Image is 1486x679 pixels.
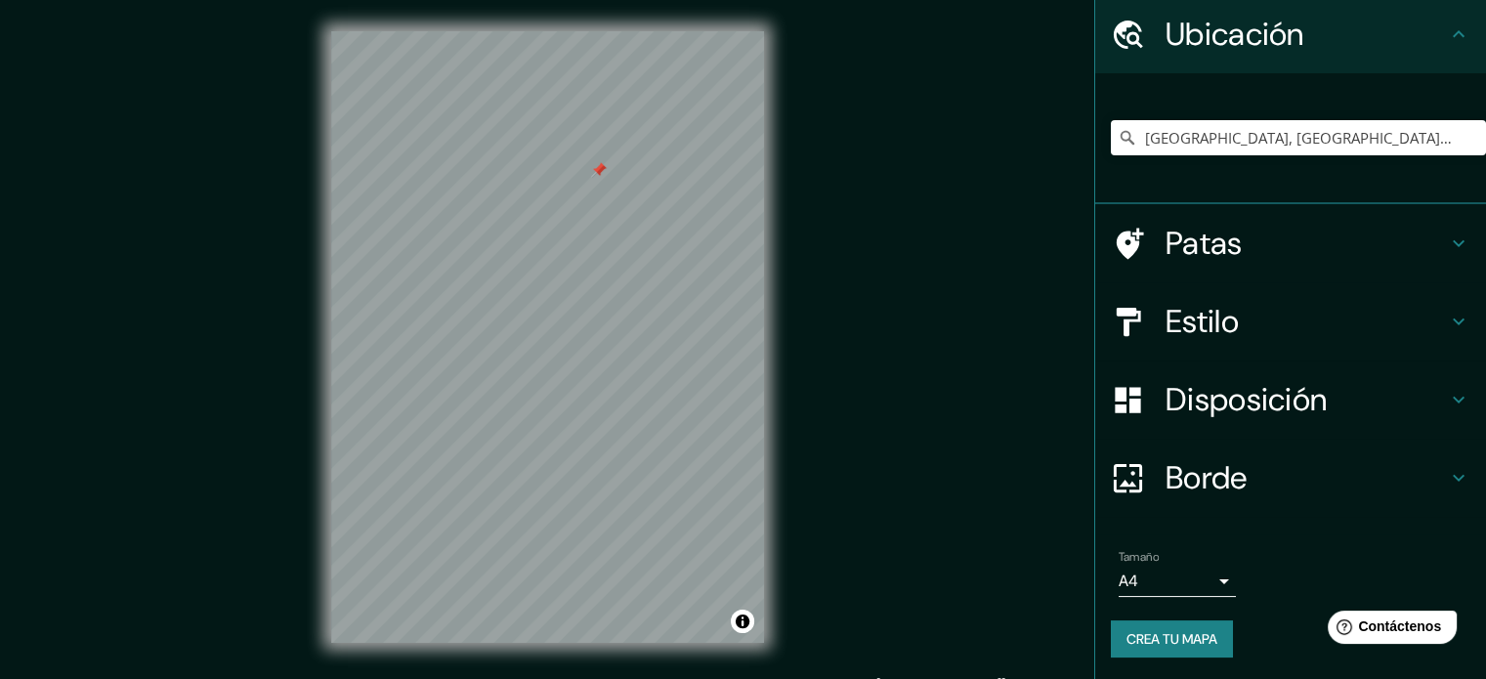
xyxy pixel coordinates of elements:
[1095,361,1486,439] div: Disposición
[1119,549,1159,565] font: Tamaño
[1111,120,1486,155] input: Elige tu ciudad o zona
[1095,439,1486,517] div: Borde
[1119,571,1138,591] font: A4
[1119,566,1236,597] div: A4
[1111,620,1233,658] button: Crea tu mapa
[1166,379,1327,420] font: Disposición
[1166,457,1248,498] font: Borde
[1166,223,1243,264] font: Patas
[331,31,764,643] canvas: Mapa
[731,610,754,633] button: Activar o desactivar atribución
[1095,204,1486,282] div: Patas
[1166,301,1239,342] font: Estilo
[1095,282,1486,361] div: Estilo
[1166,14,1304,55] font: Ubicación
[1126,630,1217,648] font: Crea tu mapa
[1312,603,1465,658] iframe: Lanzador de widgets de ayuda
